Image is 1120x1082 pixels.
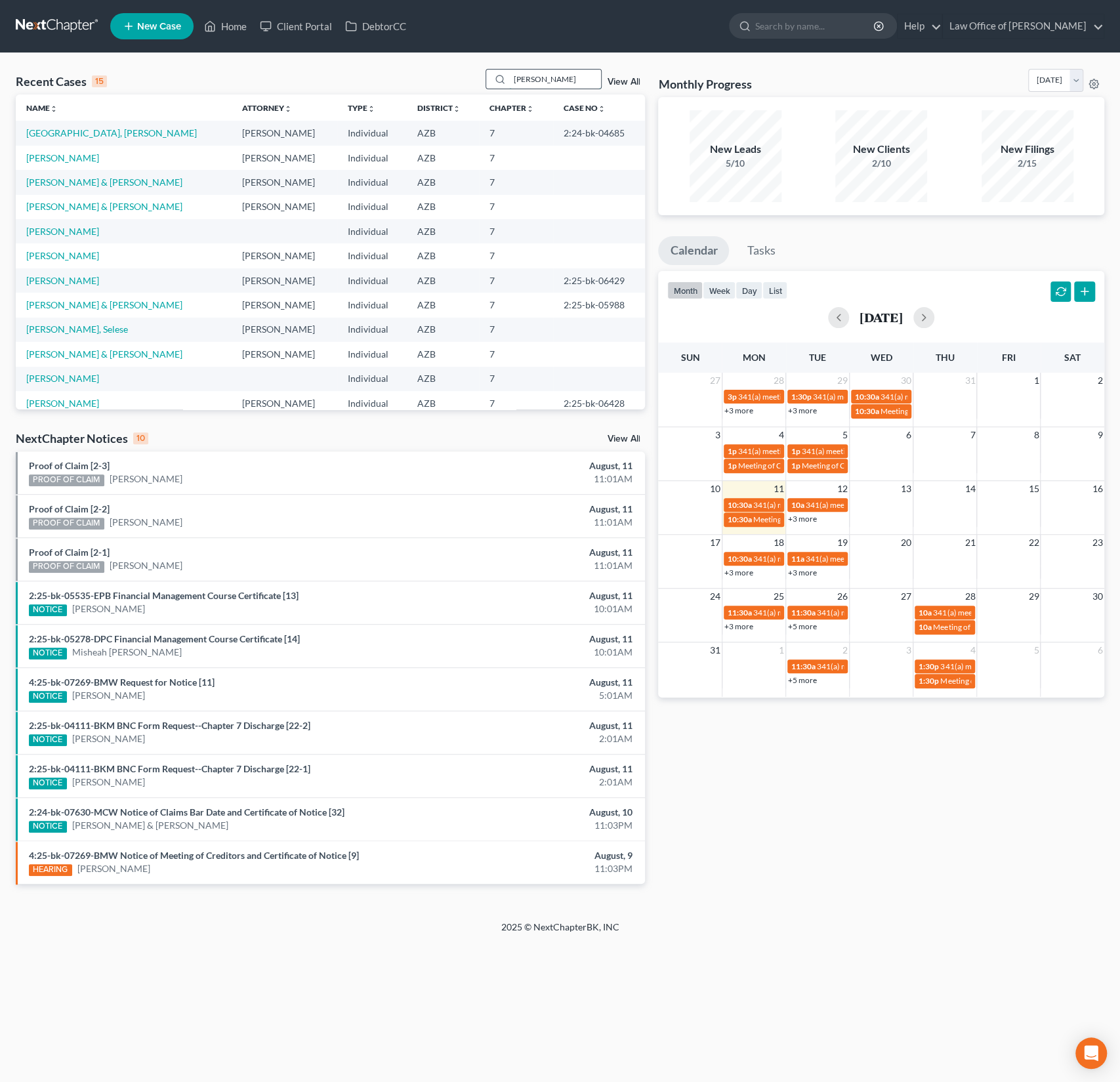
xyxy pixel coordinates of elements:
a: [PERSON_NAME] [26,398,99,409]
span: 1p [728,446,737,456]
div: August, 9 [440,849,632,862]
td: AZB [407,391,479,415]
div: Open Intercom Messenger [1075,1037,1107,1069]
span: 1p [791,446,800,456]
td: Individual [337,146,407,170]
td: [PERSON_NAME] [232,243,337,268]
td: [PERSON_NAME] [232,268,337,293]
div: August, 11 [440,762,632,776]
a: Nameunfold_more [26,103,58,113]
span: 21 [963,535,976,551]
a: [PERSON_NAME] & [PERSON_NAME] [26,201,182,212]
a: Proof of Claim [2-1] [29,547,110,558]
td: [PERSON_NAME] [232,391,337,415]
td: 2:24-bk-04685 [553,121,646,145]
a: [PERSON_NAME] [110,516,182,529]
a: Districtunfold_more [417,103,461,113]
div: NOTICE [29,604,67,616]
span: 25 [772,589,785,604]
span: 10:30a [855,392,879,402]
a: View All [607,77,640,87]
div: NOTICE [29,821,67,833]
div: 2:01AM [440,732,632,745]
div: New Filings [982,142,1073,157]
a: 2:25-bk-05535-EPB Financial Management Course Certificate [13] [29,590,299,601]
span: Thu [936,352,955,363]
button: month [667,281,703,299]
span: 23 [1091,535,1104,551]
span: 341(a) meeting for [PERSON_NAME] [753,554,880,564]
span: 1p [728,461,737,470]
a: +3 more [724,568,753,577]
a: +5 more [788,675,817,685]
td: AZB [407,318,479,342]
span: 13 [900,481,913,497]
a: 2:25-bk-04111-BKM BNC Form Request--Chapter 7 Discharge [22-1] [29,763,310,774]
span: 26 [836,589,849,604]
span: 30 [900,373,913,388]
span: 341(a) meeting for [PERSON_NAME] [806,500,932,510]
span: 19 [836,535,849,551]
span: 10:30a [728,500,752,510]
a: Help [898,14,942,38]
span: 1:30p [919,676,939,686]
button: list [762,281,787,299]
span: 11:30a [791,661,816,671]
a: [PERSON_NAME] [26,275,99,286]
div: 5:01AM [440,689,632,702]
span: Mon [743,352,766,363]
td: [PERSON_NAME] [232,170,337,194]
h3: Monthly Progress [658,76,751,92]
td: AZB [407,268,479,293]
div: HEARING [29,864,72,876]
div: August, 11 [440,676,632,689]
span: Wed [871,352,892,363]
i: unfold_more [284,105,292,113]
span: Meeting of Creditors for [PERSON_NAME] [802,461,947,470]
a: Proof of Claim [2-2] [29,503,110,514]
span: 341(a) meeting for [PERSON_NAME] & [PERSON_NAME] [738,446,934,456]
td: 7 [479,195,553,219]
div: NOTICE [29,691,67,703]
i: unfold_more [526,105,534,113]
a: 4:25-bk-07269-BMW Notice of Meeting of Creditors and Certificate of Notice [9] [29,850,359,861]
div: NextChapter Notices [16,430,148,446]
div: 2/10 [835,157,927,170]
div: PROOF OF CLAIM [29,518,104,530]
a: Client Portal [253,14,339,38]
a: +5 more [788,621,817,631]
span: 29 [836,373,849,388]
span: 1 [1032,373,1040,388]
span: 10a [919,622,932,632]
div: PROOF OF CLAIM [29,474,104,486]
td: Individual [337,391,407,415]
span: 10:30a [728,554,752,564]
a: 4:25-bk-07269-BMW Request for Notice [11] [29,676,215,688]
span: 17 [709,535,722,551]
a: [PERSON_NAME] [26,373,99,384]
div: New Leads [690,142,781,157]
i: unfold_more [598,105,606,113]
td: Individual [337,121,407,145]
i: unfold_more [367,105,375,113]
td: AZB [407,170,479,194]
input: Search by name... [509,70,601,89]
div: August, 11 [440,503,632,516]
td: [PERSON_NAME] [232,121,337,145]
span: 12 [836,481,849,497]
span: Sun [680,352,699,363]
a: Typeunfold_more [348,103,375,113]
span: 341(a) meeting for [PERSON_NAME] [806,554,932,564]
a: [PERSON_NAME] & [PERSON_NAME] [26,348,182,360]
span: 3p [728,392,737,402]
span: 341(a) meeting for [PERSON_NAME] [817,608,944,617]
td: Individual [337,342,407,366]
td: Individual [337,195,407,219]
span: 1p [791,461,800,470]
a: Attorneyunfold_more [242,103,292,113]
td: 7 [479,146,553,170]
span: 3 [714,427,722,443]
span: 4 [968,642,976,658]
div: August, 11 [440,589,632,602]
a: 2:25-bk-04111-BKM BNC Form Request--Chapter 7 Discharge [22-2] [29,720,310,731]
